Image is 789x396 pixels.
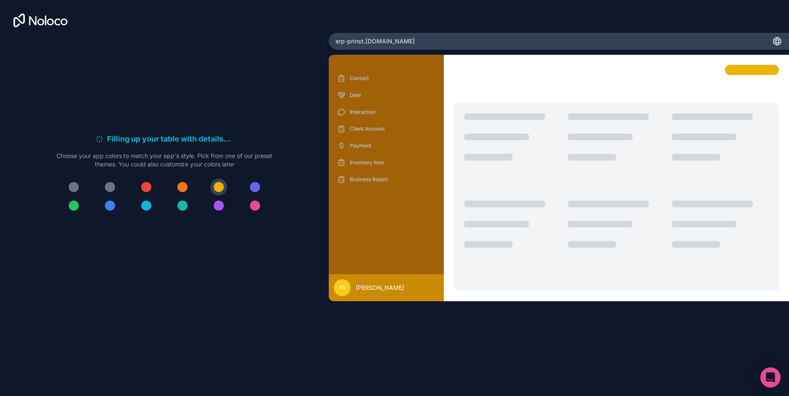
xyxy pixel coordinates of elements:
p: Deal [350,92,435,99]
h6: Filling up your table with details [107,133,233,145]
p: Contact [350,75,435,82]
span: . [223,133,226,145]
p: Inventory Item [350,159,435,166]
p: Business Report [350,176,435,183]
p: Choose your app colors to match your app's style. Pick from one of our preset themes. You could a... [56,152,272,169]
span: [PERSON_NAME] [356,284,404,292]
div: Open Intercom Messenger [760,367,781,388]
p: Payment [350,142,435,149]
p: Client Account [350,126,435,132]
div: scrollable content [335,72,437,268]
span: YS [339,284,346,291]
span: erp-prinst .[DOMAIN_NAME] [335,37,415,45]
p: Interaction [350,109,435,115]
